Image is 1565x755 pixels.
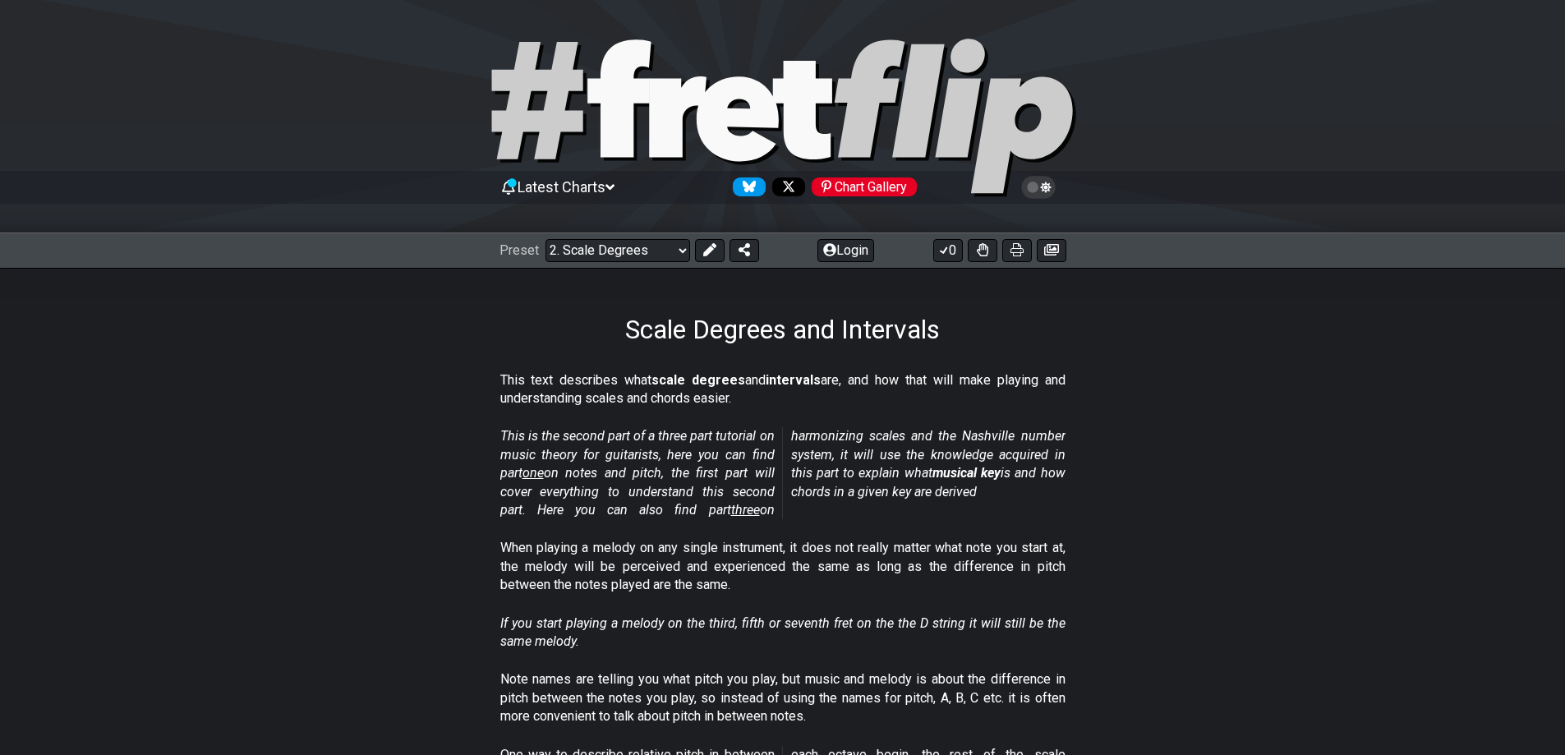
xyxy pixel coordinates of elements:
span: Preset [499,242,539,258]
p: This text describes what and are, and how that will make playing and understanding scales and cho... [500,371,1066,408]
a: Follow #fretflip at Bluesky [726,177,766,196]
button: Edit Preset [695,239,725,262]
strong: scale degrees [651,372,745,388]
a: #fretflip at Pinterest [805,177,917,196]
strong: intervals [766,372,821,388]
strong: musical key [932,465,1001,481]
p: When playing a melody on any single instrument, it does not really matter what note you start at,... [500,539,1066,594]
em: This is the second part of a three part tutorial on music theory for guitarists, here you can fin... [500,428,1066,518]
p: Note names are telling you what pitch you play, but music and melody is about the difference in p... [500,670,1066,725]
span: Toggle light / dark theme [1029,180,1048,195]
em: If you start playing a melody on the third, fifth or seventh fret on the the D string it will sti... [500,615,1066,649]
select: Preset [545,239,690,262]
button: Create image [1037,239,1066,262]
h1: Scale Degrees and Intervals [625,314,940,345]
button: Login [817,239,874,262]
button: Print [1002,239,1032,262]
button: Share Preset [730,239,759,262]
button: Toggle Dexterity for all fretkits [968,239,997,262]
button: 0 [933,239,963,262]
span: three [731,502,760,518]
div: Chart Gallery [812,177,917,196]
span: Latest Charts [518,178,605,196]
a: Follow #fretflip at X [766,177,805,196]
span: one [522,465,544,481]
